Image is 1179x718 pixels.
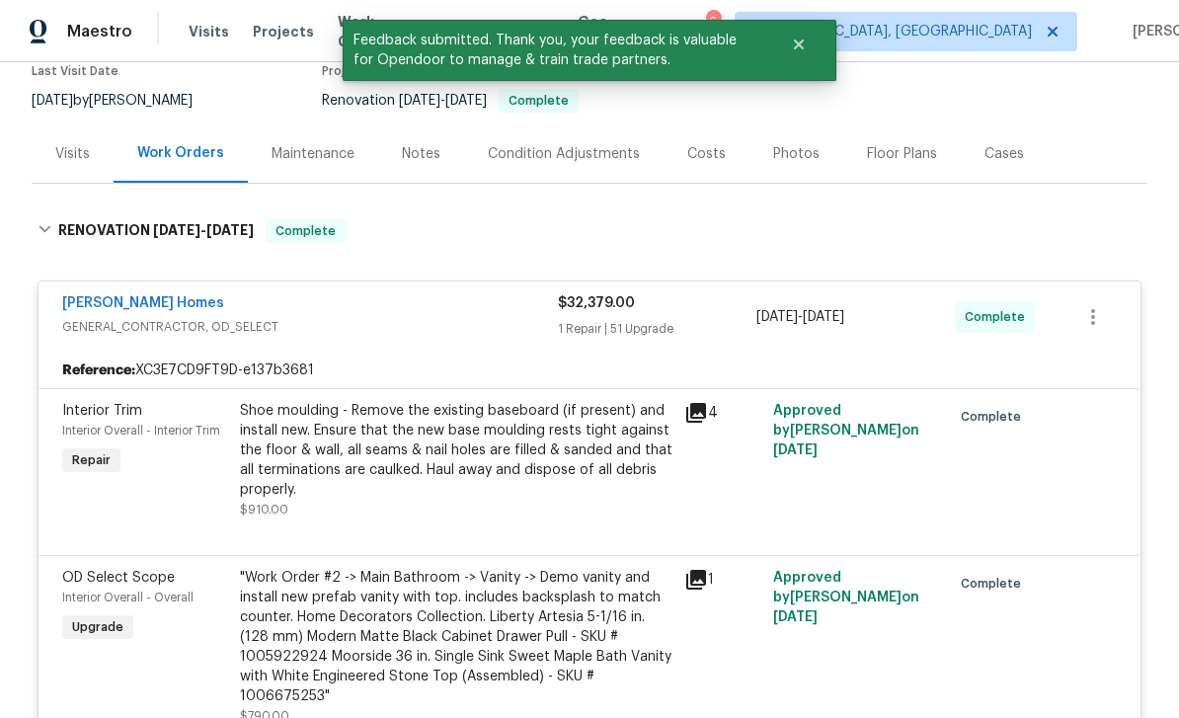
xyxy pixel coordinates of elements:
span: Complete [961,407,1029,427]
span: Geo Assignments [578,12,672,51]
span: [DATE] [773,610,818,624]
div: 1 Repair | 51 Upgrade [558,319,756,339]
span: - [153,223,254,237]
span: Feedback submitted. Thank you, your feedback is valuable for Opendoor to manage & train trade par... [343,20,766,81]
div: XC3E7CD9FT9D-e137b3681 [39,353,1140,388]
span: Interior Trim [62,404,142,418]
span: Upgrade [64,617,131,637]
span: [DATE] [153,223,200,237]
div: 6 [706,12,720,32]
span: GENERAL_CONTRACTOR, OD_SELECT [62,317,558,337]
div: Cases [984,144,1024,164]
span: Visits [189,22,229,41]
span: Work Orders [338,12,388,51]
span: [GEOGRAPHIC_DATA], [GEOGRAPHIC_DATA] [751,22,1032,41]
div: Work Orders [137,143,224,163]
div: by [PERSON_NAME] [32,89,216,113]
div: Notes [402,144,440,164]
span: Complete [961,574,1029,594]
span: Projects [253,22,314,41]
div: Condition Adjustments [488,144,640,164]
div: Visits [55,144,90,164]
div: 4 [684,401,761,425]
span: Complete [501,95,577,107]
span: [DATE] [773,443,818,457]
span: Repair [64,450,118,470]
span: OD Select Scope [62,571,175,585]
div: 1 [684,568,761,592]
span: Complete [965,307,1033,327]
span: [DATE] [445,94,487,108]
span: - [756,307,844,327]
span: $32,379.00 [558,296,635,310]
span: [DATE] [206,223,254,237]
b: Reference: [62,360,135,380]
div: Maintenance [272,144,354,164]
span: - [399,94,487,108]
div: Floor Plans [867,144,937,164]
span: Approved by [PERSON_NAME] on [773,404,919,457]
div: RENOVATION [DATE]-[DATE]Complete [32,199,1147,263]
span: Complete [268,221,344,241]
a: [PERSON_NAME] Homes [62,296,224,310]
span: Renovation [322,94,579,108]
span: [DATE] [399,94,440,108]
span: Interior Overall - Interior Trim [62,425,220,437]
span: Interior Overall - Overall [62,592,194,603]
span: Approved by [PERSON_NAME] on [773,571,919,624]
div: Photos [773,144,820,164]
span: [DATE] [756,310,798,324]
div: Costs [687,144,726,164]
span: Maestro [67,22,132,41]
h6: RENOVATION [58,219,254,243]
div: Shoe moulding - Remove the existing baseboard (if present) and install new. Ensure that the new b... [240,401,672,500]
span: [DATE] [32,94,73,108]
button: Close [766,25,831,64]
span: Project [322,65,365,77]
span: $910.00 [240,504,288,516]
span: Last Visit Date [32,65,118,77]
span: [DATE] [803,310,844,324]
div: "Work Order #2 -> Main Bathroom -> Vanity -> Demo vanity and install new prefab vanity with top. ... [240,568,672,706]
